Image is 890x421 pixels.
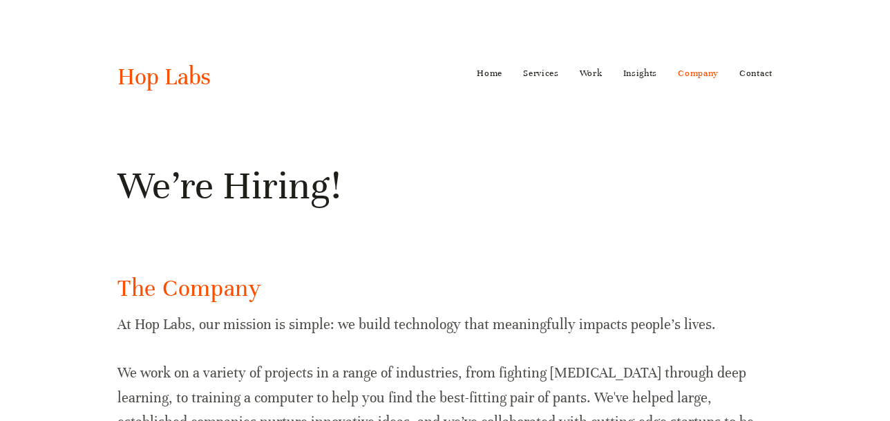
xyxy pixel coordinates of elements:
[117,62,211,91] a: Hop Labs
[523,62,559,84] a: Services
[739,62,773,84] a: Contact
[477,62,502,84] a: Home
[117,312,773,337] p: At Hop Labs, our mission is simple: we build technology that meaningfully impacts people’s lives.
[623,62,658,84] a: Insights
[580,62,603,84] a: Work
[117,272,773,305] h2: The Company
[678,62,719,84] a: Company
[117,161,773,211] h1: We’re Hiring!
